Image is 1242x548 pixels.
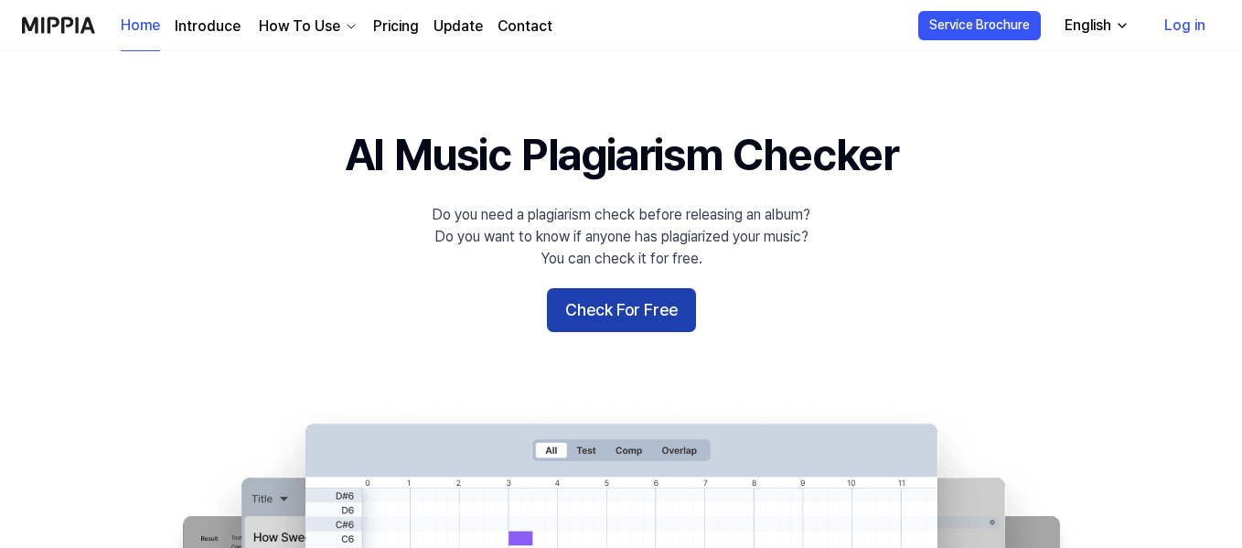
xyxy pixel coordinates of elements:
a: Introduce [175,16,241,38]
button: English [1050,7,1140,44]
div: English [1061,15,1115,37]
div: Do you need a plagiarism check before releasing an album? Do you want to know if anyone has plagi... [432,204,810,270]
div: How To Use [255,16,344,38]
button: Check For Free [547,288,696,332]
h1: AI Music Plagiarism Checker [345,124,898,186]
button: How To Use [255,16,359,38]
a: Update [434,16,483,38]
a: Contact [498,16,552,38]
button: Service Brochure [918,11,1041,40]
a: Pricing [373,16,419,38]
a: Home [121,1,160,51]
